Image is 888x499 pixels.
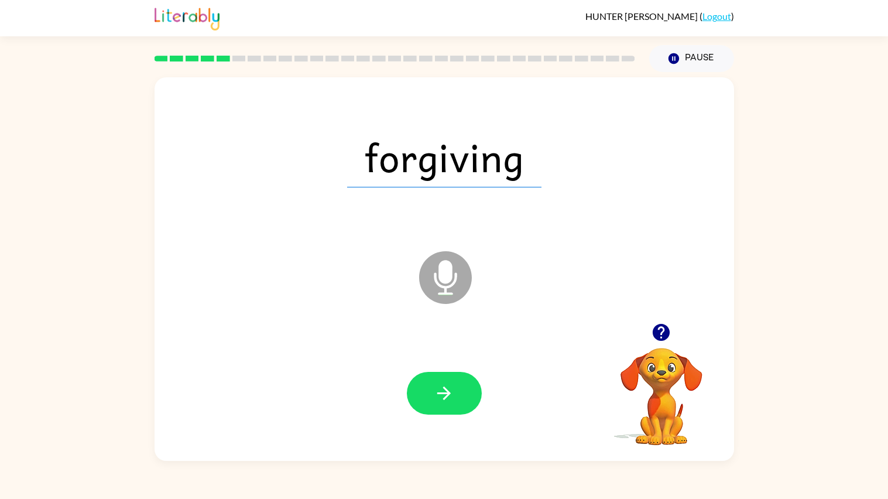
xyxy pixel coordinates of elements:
img: Literably [155,5,220,30]
span: forgiving [347,127,541,187]
div: ( ) [585,11,734,22]
button: Pause [649,45,734,72]
a: Logout [702,11,731,22]
span: HUNTER [PERSON_NAME] [585,11,700,22]
video: Your browser must support playing .mp4 files to use Literably. Please try using another browser. [603,330,720,447]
